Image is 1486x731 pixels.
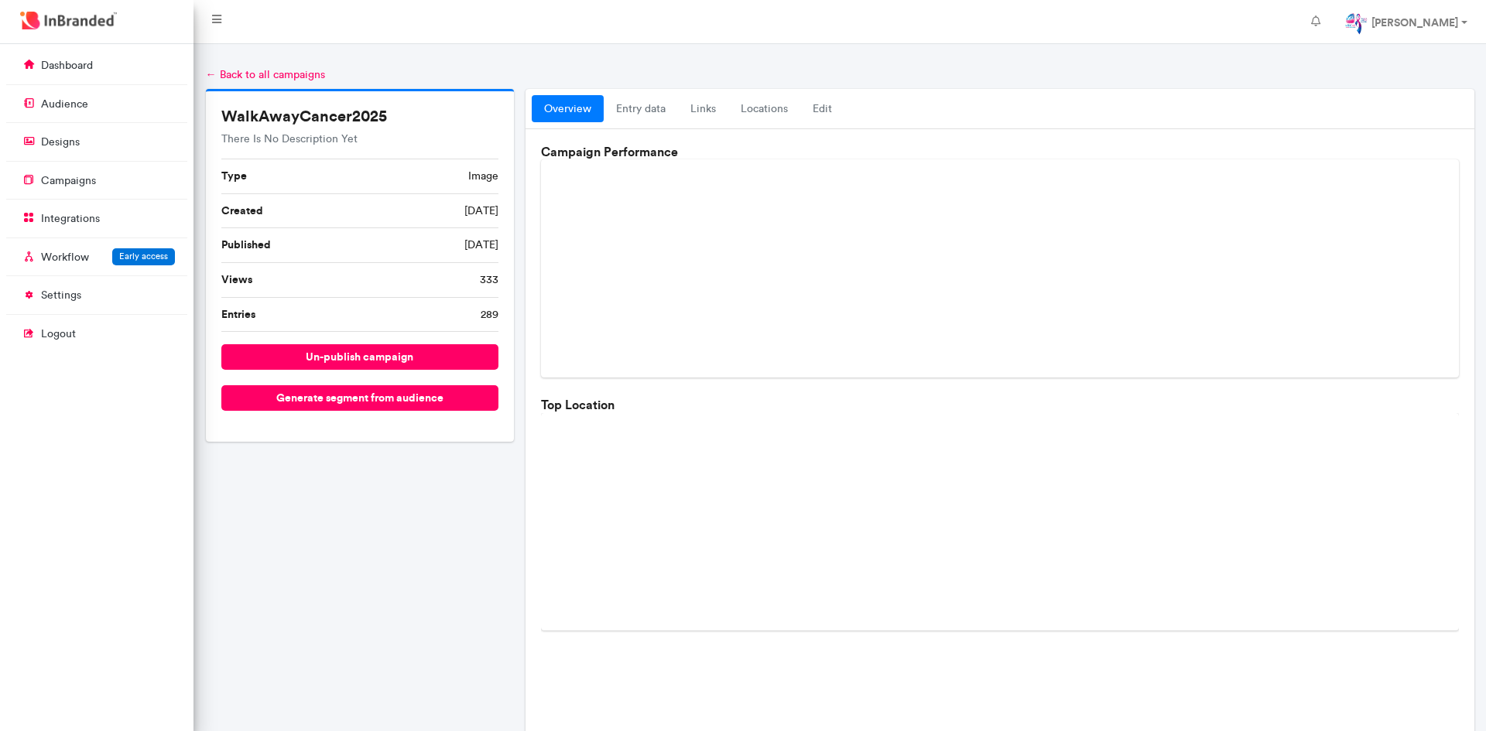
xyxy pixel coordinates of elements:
p: logout [41,326,76,342]
strong: [PERSON_NAME] [1371,15,1458,29]
span: Early access [119,251,168,261]
a: WorkflowEarly access [6,242,187,272]
b: Views [221,272,252,286]
a: ← Back to all campaigns [206,68,325,81]
p: There Is No Description Yet [221,132,499,147]
h6: Top Location [541,398,1459,412]
img: profile dp [1345,12,1368,36]
span: 289 [481,307,498,323]
img: InBranded Logo [16,8,121,33]
a: entry data [604,95,678,123]
p: campaigns [41,173,96,189]
p: Workflow [41,250,89,265]
a: Edit [800,95,844,123]
a: [PERSON_NAME] [1333,6,1480,37]
a: designs [6,127,187,156]
span: image [468,169,498,184]
a: integrations [6,203,187,233]
a: audience [6,89,187,118]
span: [DATE] [464,237,498,253]
a: links [678,95,728,123]
b: Created [221,203,263,217]
a: campaigns [6,166,187,195]
button: un-publish campaign [221,344,499,370]
b: Entries [221,307,255,321]
h5: WalkAwayCancer2025 [221,107,499,125]
b: Published [221,237,271,251]
a: overview [532,95,604,123]
a: dashboard [6,50,187,80]
h6: Campaign Performance [541,145,1459,159]
a: locations [728,95,800,123]
button: Generate segment from audience [221,385,499,411]
span: 333 [480,272,498,288]
p: audience [41,97,88,112]
b: Type [221,169,247,183]
p: settings [41,288,81,303]
p: designs [41,135,80,150]
a: settings [6,280,187,309]
p: integrations [41,211,100,227]
p: dashboard [41,58,93,73]
span: [DATE] [464,203,498,219]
